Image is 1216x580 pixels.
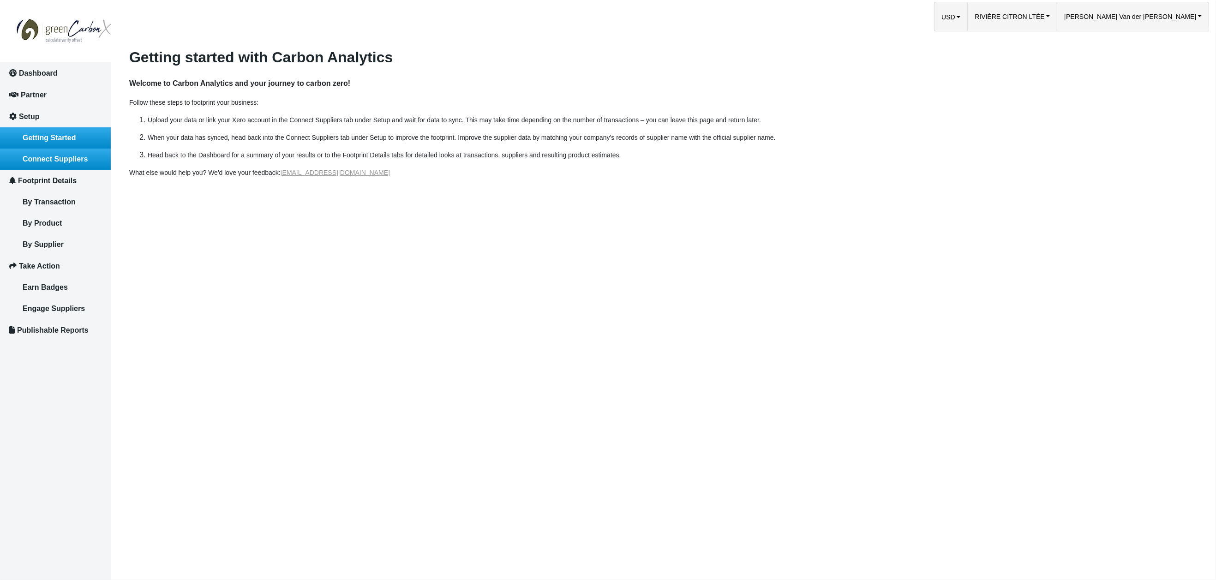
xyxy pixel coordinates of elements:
[23,134,76,142] span: Getting Started
[23,240,64,248] span: By Supplier
[12,140,168,276] textarea: Type your message and click 'Submit'
[12,113,168,133] input: Enter your email address
[129,97,1198,108] p: Follow these steps to footprint your business:
[17,326,89,334] span: Publishable Reports
[19,69,58,77] span: Dashboard
[148,115,1198,125] p: Upload your data or link your Xero account in the Connect Suppliers tab under Setup and wait for ...
[148,132,1198,143] p: When your data has synced, head back into the Connect Suppliers tab under Setup to improve the fo...
[135,284,168,297] em: Submit
[12,85,168,106] input: Enter your last name
[18,177,77,185] span: Footprint Details
[23,305,85,312] span: Engage Suppliers
[23,155,88,163] span: Connect Suppliers
[19,262,60,270] span: Take Action
[934,2,967,31] a: USDUSD
[129,167,1198,178] p: What else would help you? We'd love your feedback:
[129,70,1198,97] h4: Welcome to Carbon Analytics and your journey to carbon zero!
[19,113,39,120] span: Setup
[21,91,47,99] span: Partner
[1064,2,1196,31] span: [PERSON_NAME] Van der [PERSON_NAME]
[281,169,390,176] a: [EMAIL_ADDRESS][DOMAIN_NAME]
[10,51,24,65] div: Navigation go back
[7,6,126,53] img: GreenCarbonX07-07-202510_19_57_194.jpg
[62,52,169,64] div: Leave a message
[23,219,62,227] span: By Product
[148,150,1198,160] p: Head back to the Dashboard for a summary of your results or to the Footprint Details tabs for det...
[23,198,76,206] span: By Transaction
[23,283,68,291] span: Earn Badges
[1057,2,1209,31] a: [PERSON_NAME] Van der [PERSON_NAME]
[941,12,960,22] button: USD
[129,48,1198,66] h3: Getting started with Carbon Analytics
[968,2,1057,31] a: RIVIÈRE CITRON LTÉE
[151,5,174,27] div: Minimize live chat window
[975,2,1044,31] span: RIVIÈRE CITRON LTÉE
